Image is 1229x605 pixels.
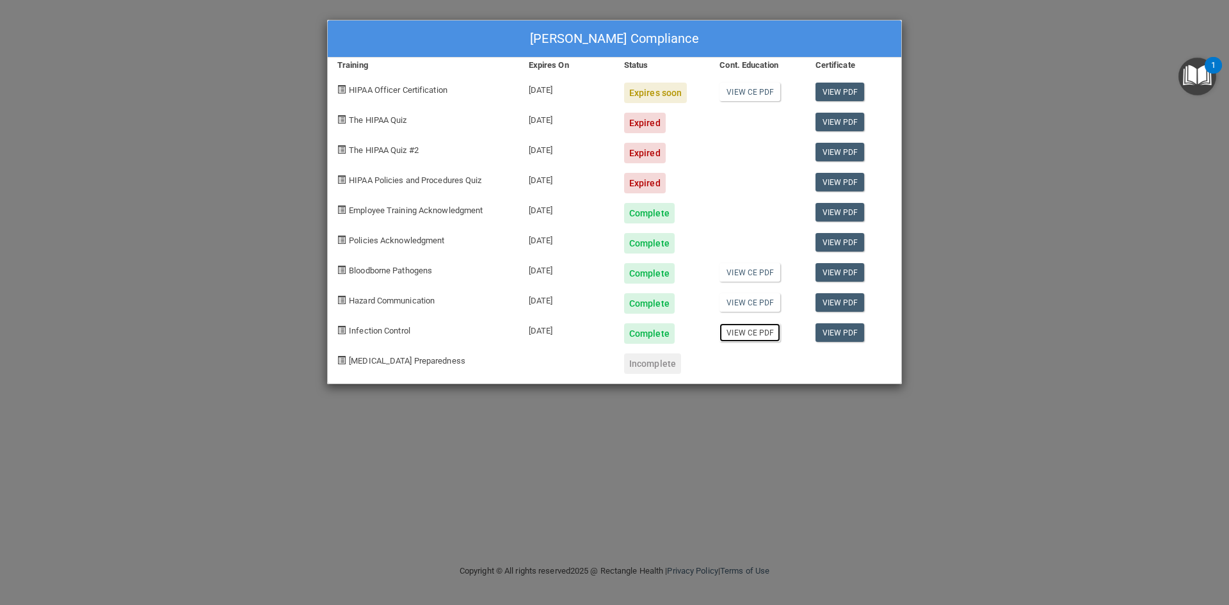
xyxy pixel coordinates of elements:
[719,323,780,342] a: View CE PDF
[519,163,614,193] div: [DATE]
[710,58,805,73] div: Cont. Education
[624,293,675,314] div: Complete
[519,314,614,344] div: [DATE]
[624,173,666,193] div: Expired
[719,263,780,282] a: View CE PDF
[624,263,675,284] div: Complete
[349,115,406,125] span: The HIPAA Quiz
[1178,58,1216,95] button: Open Resource Center, 1 new notification
[815,83,865,101] a: View PDF
[815,143,865,161] a: View PDF
[519,193,614,223] div: [DATE]
[519,254,614,284] div: [DATE]
[624,113,666,133] div: Expired
[349,85,447,95] span: HIPAA Officer Certification
[815,233,865,252] a: View PDF
[624,233,675,254] div: Complete
[719,293,780,312] a: View CE PDF
[806,58,901,73] div: Certificate
[349,356,465,366] span: [MEDICAL_DATA] Preparedness
[349,236,444,245] span: Policies Acknowledgment
[328,20,901,58] div: [PERSON_NAME] Compliance
[519,284,614,314] div: [DATE]
[328,58,519,73] div: Training
[349,145,419,155] span: The HIPAA Quiz #2
[349,175,481,185] span: HIPAA Policies and Procedures Quiz
[624,83,687,103] div: Expires soon
[815,173,865,191] a: View PDF
[624,323,675,344] div: Complete
[815,113,865,131] a: View PDF
[719,83,780,101] a: View CE PDF
[815,203,865,222] a: View PDF
[519,223,614,254] div: [DATE]
[519,103,614,133] div: [DATE]
[349,266,432,275] span: Bloodborne Pathogens
[614,58,710,73] div: Status
[519,58,614,73] div: Expires On
[519,73,614,103] div: [DATE]
[519,133,614,163] div: [DATE]
[815,293,865,312] a: View PDF
[815,263,865,282] a: View PDF
[815,323,865,342] a: View PDF
[349,296,435,305] span: Hazard Communication
[624,143,666,163] div: Expired
[349,326,410,335] span: Infection Control
[1008,514,1214,565] iframe: Drift Widget Chat Controller
[624,353,681,374] div: Incomplete
[349,206,483,215] span: Employee Training Acknowledgment
[624,203,675,223] div: Complete
[1211,65,1216,82] div: 1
